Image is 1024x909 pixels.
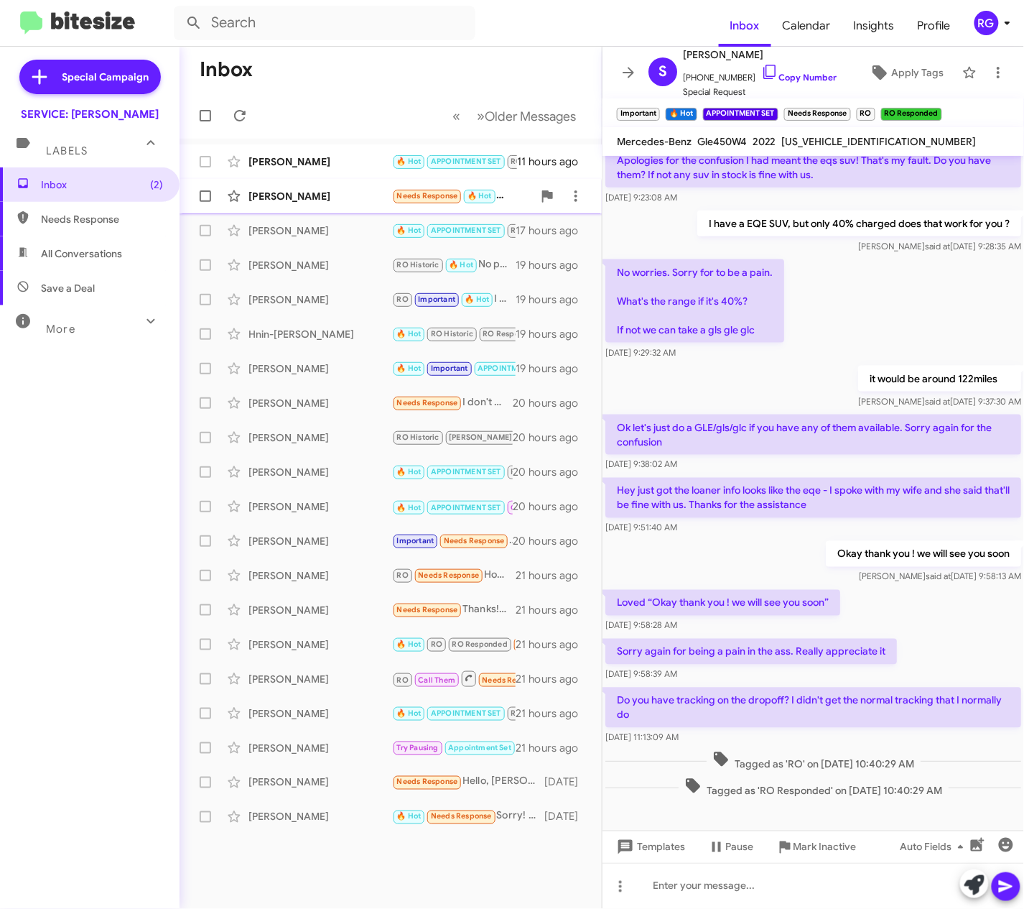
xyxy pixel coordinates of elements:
[397,398,458,407] span: Needs Response
[544,775,590,790] div: [DATE]
[925,396,950,407] span: said at
[782,135,977,148] span: [US_VEHICLE_IDENTIFICATION_NUMBER]
[392,360,516,377] div: no thank you
[771,5,842,47] a: Calendar
[392,497,513,515] div: Hey [PERSON_NAME], I think my tires are still ok for now. Will hold off for now
[857,108,875,121] small: RO
[679,778,949,798] span: Tagged as 'RO Responded' on [DATE] 10:40:29 AM
[516,741,590,755] div: 21 hours ago
[444,101,469,131] button: Previous
[974,11,999,35] div: RG
[392,567,516,583] div: How much tire
[397,605,458,614] span: Needs Response
[465,295,490,304] span: 🔥 Hot
[392,222,516,239] div: Yes
[516,672,590,686] div: 21 hours ago
[397,571,409,580] span: RO
[431,503,501,512] span: APPOINTMENT SET
[431,640,442,649] span: RO
[397,536,434,545] span: Important
[248,534,392,548] div: [PERSON_NAME]
[517,154,590,169] div: 11 hours ago
[513,396,590,410] div: 20 hours ago
[683,46,837,63] span: [PERSON_NAME]
[859,571,1021,582] span: [PERSON_NAME] [DATE] 9:58:13 AM
[248,154,392,169] div: [PERSON_NAME]
[248,568,392,583] div: [PERSON_NAME]
[842,5,906,47] a: Insights
[392,705,516,721] div: I was in last week for new tires and alignment w [GEOGRAPHIC_DATA]
[826,541,1021,567] p: Okay thank you ! we will see you soon
[482,675,543,685] span: Needs Response
[605,590,840,616] p: Loved “Okay thank you ! we will see you soon”
[248,430,392,445] div: [PERSON_NAME]
[248,361,392,376] div: [PERSON_NAME]
[511,503,548,512] span: Call Them
[41,177,163,192] span: Inbox
[511,157,553,166] span: RO Historic
[41,281,95,295] span: Save a Deal
[248,327,392,341] div: Hnin-[PERSON_NAME]
[418,675,455,685] span: Call Them
[516,327,590,341] div: 19 hours ago
[248,637,392,652] div: [PERSON_NAME]
[418,571,479,580] span: Needs Response
[858,241,1021,252] span: [PERSON_NAME] [DATE] 9:28:35 AM
[605,732,679,743] span: [DATE] 11:13:09 AM
[62,70,149,84] span: Special Campaign
[605,415,1021,455] p: Ok let's just do a GLE/gls/glc if you have any of them available. Sorry again for the confusion
[392,463,513,480] div: I was in [GEOGRAPHIC_DATA][US_STATE] and took my Mercedes GLC 300 to the Mercedes Dealer in [GEOG...
[21,107,159,121] div: SERVICE: [PERSON_NAME]
[248,775,392,790] div: [PERSON_NAME]
[392,774,544,790] div: Hello, [PERSON_NAME], and thank you for your note .... I'm well out of your Neighbourhood, and ne...
[605,259,784,343] p: No worries. Sorry for to be a pain. What's the range if it's 40%? If not we can take a gls gle glc
[516,706,590,721] div: 21 hours ago
[174,6,475,40] input: Search
[248,292,392,307] div: [PERSON_NAME]
[397,226,422,235] span: 🔥 Hot
[392,636,516,652] div: Hi [PERSON_NAME] Thank You for follow up and offering a deal.I need 2 tires only --Your team was ...
[449,260,473,269] span: 🔥 Hot
[392,257,516,273] div: No problem! Take your time, and let me know if you have any other questions.
[925,241,950,252] span: said at
[397,295,409,304] span: RO
[431,226,501,235] span: APPOINTMENT SET
[513,465,590,479] div: 20 hours ago
[392,670,516,688] div: Inbound Call
[431,709,501,718] span: APPOINTMENT SET
[431,364,468,373] span: Important
[477,107,485,125] span: »
[448,743,511,752] span: Appointment Set
[513,430,590,445] div: 20 hours ago
[683,63,837,85] span: [PHONE_NUMBER]
[200,58,253,81] h1: Inbox
[41,212,163,226] span: Needs Response
[784,108,850,121] small: Needs Response
[248,223,392,238] div: [PERSON_NAME]
[392,808,544,825] div: Sorry! One more question. My wife just told me the windshield fluid is leaking. How much to fix t...
[614,834,685,860] span: Templates
[666,108,697,121] small: 🔥 Hot
[452,107,460,125] span: «
[150,177,163,192] span: (2)
[468,101,585,131] button: Next
[485,109,576,124] span: Older Messages
[719,5,771,47] a: Inbox
[397,329,422,338] span: 🔥 Hot
[397,157,422,166] span: 🔥 Hot
[392,429,513,446] div: We can get these tires ordered and here [DATE]. Installation with a car wash usually takes about ...
[46,144,88,157] span: Labels
[397,709,422,718] span: 🔥 Hot
[602,834,697,860] button: Templates
[397,675,409,685] span: RO
[761,72,837,83] a: Copy Number
[605,669,677,680] span: [DATE] 9:58:39 AM
[513,534,590,548] div: 20 hours ago
[392,326,516,342] div: Liked “Your appointment is set for [DATE] at 9 AM. Maintenance services typically take 1 to 3 hou...
[544,810,590,824] div: [DATE]
[248,499,392,514] div: [PERSON_NAME]
[962,11,1008,35] button: RG
[858,366,1021,392] p: it would be around 122miles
